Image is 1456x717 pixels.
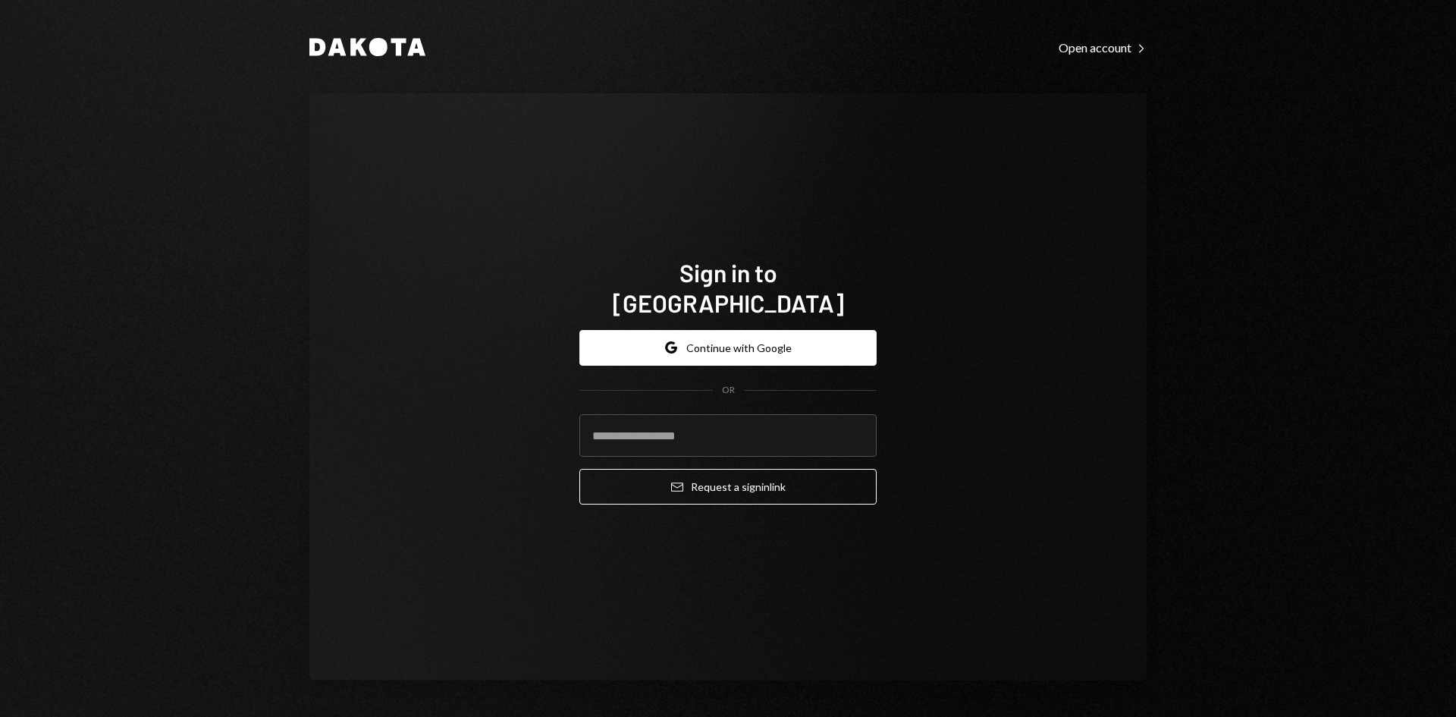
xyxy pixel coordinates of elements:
h1: Sign in to [GEOGRAPHIC_DATA] [579,257,877,318]
button: Continue with Google [579,330,877,366]
a: Open account [1059,39,1147,55]
div: OR [722,384,735,397]
button: Request a signinlink [579,469,877,505]
div: Open account [1059,40,1147,55]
